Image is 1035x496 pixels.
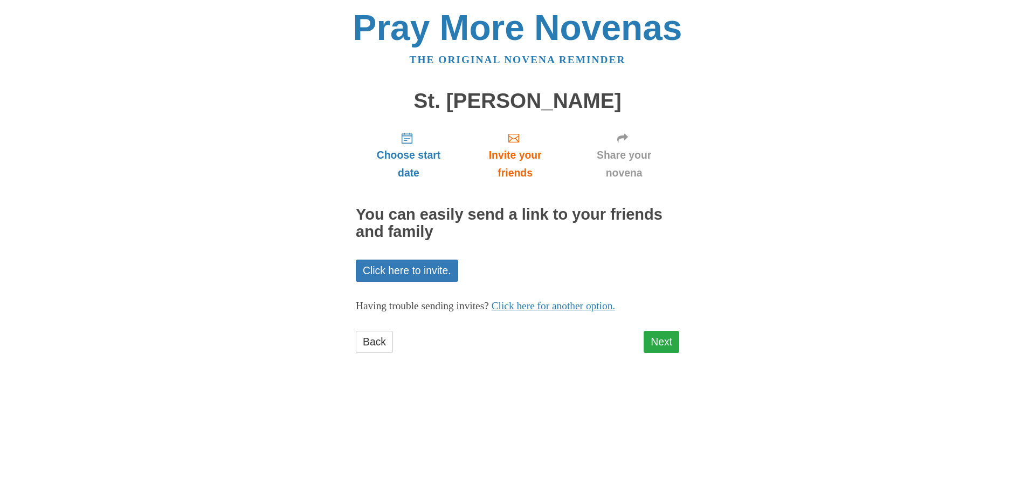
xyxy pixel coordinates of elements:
[492,300,616,311] a: Click here for another option.
[356,123,461,187] a: Choose start date
[356,206,679,241] h2: You can easily send a link to your friends and family
[569,123,679,187] a: Share your novena
[367,146,451,182] span: Choose start date
[356,331,393,353] a: Back
[472,146,558,182] span: Invite your friends
[353,8,682,47] a: Pray More Novenas
[356,90,679,113] h1: St. [PERSON_NAME]
[356,260,458,282] a: Click here to invite.
[579,146,668,182] span: Share your novena
[461,123,569,187] a: Invite your friends
[356,300,489,311] span: Having trouble sending invites?
[410,54,626,65] a: The original novena reminder
[644,331,679,353] a: Next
